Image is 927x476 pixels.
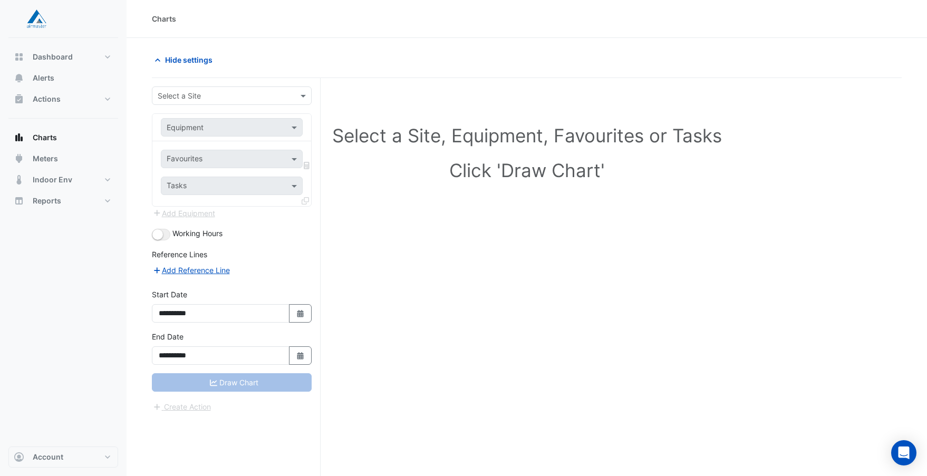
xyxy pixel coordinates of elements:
h1: Select a Site, Equipment, Favourites or Tasks [175,124,878,147]
fa-icon: Select Date [296,351,305,360]
app-icon: Actions [14,94,24,104]
button: Actions [8,89,118,110]
app-icon: Charts [14,132,24,143]
span: Reports [33,196,61,206]
div: Favourites [165,153,202,167]
app-icon: Alerts [14,73,24,83]
button: Charts [8,127,118,148]
button: Alerts [8,67,118,89]
span: Working Hours [172,229,223,238]
button: Dashboard [8,46,118,67]
span: Choose Function [302,161,312,170]
app-escalated-ticket-create-button: Please correct errors first [152,401,211,410]
button: Hide settings [152,51,219,69]
h1: Click 'Draw Chart' [175,159,878,181]
label: Start Date [152,289,187,300]
app-icon: Reports [14,196,24,206]
span: Dashboard [33,52,73,62]
div: Open Intercom Messenger [891,440,916,465]
img: Company Logo [13,8,60,30]
span: Charts [33,132,57,143]
span: Hide settings [165,54,213,65]
fa-icon: Select Date [296,309,305,318]
label: Reference Lines [152,249,207,260]
button: Reports [8,190,118,211]
span: Alerts [33,73,54,83]
span: Account [33,452,63,462]
app-icon: Dashboard [14,52,24,62]
div: Tasks [165,180,187,193]
button: Account [8,446,118,468]
div: Charts [152,13,176,24]
label: End Date [152,331,184,342]
app-icon: Meters [14,153,24,164]
button: Indoor Env [8,169,118,190]
span: Indoor Env [33,174,72,185]
span: Clone Favourites and Tasks from this Equipment to other Equipment [302,196,309,205]
span: Actions [33,94,61,104]
button: Meters [8,148,118,169]
button: Add Reference Line [152,264,230,276]
app-icon: Indoor Env [14,174,24,185]
span: Meters [33,153,58,164]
